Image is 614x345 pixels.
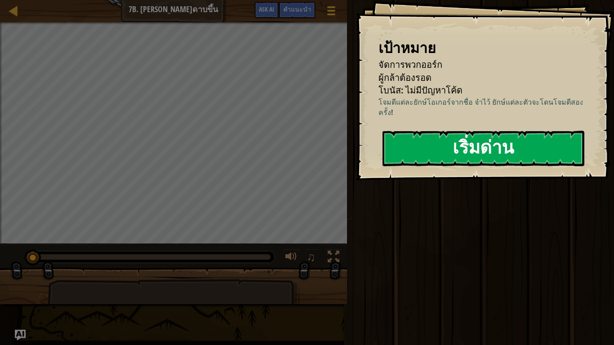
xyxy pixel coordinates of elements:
span: โบนัส: ไม่มีปัญหาโค้ด [378,84,463,96]
span: ผู้กล้าต้องรอด [378,71,432,84]
li: โบนัส: ไม่มีปัญหาโค้ด [367,84,580,97]
button: ปรับระดับเสียง [282,249,300,267]
span: คำแนะนำ [283,5,311,13]
li: จัดการพวกออร์ก [367,58,580,71]
button: เริ่มด่าน [383,131,584,166]
button: แสดงเมนูเกมส์ [320,2,343,23]
li: ผู้กล้าต้องรอด [367,71,580,84]
span: ♫ [307,250,316,264]
button: สลับเป็นเต็มจอ [325,249,343,267]
button: ♫ [305,249,320,267]
span: Ask AI [259,5,274,13]
button: Ask AI [254,2,279,18]
div: เป้าหมาย [378,38,583,58]
p: โจมตีแต่ละยักษ์โอเกอร์จากชื่อ จำไว้ ยักษ์แต่ละตัวจะโดนโจมตีสองครั้ง! [378,97,589,118]
button: Ask AI [15,330,26,341]
span: จัดการพวกออร์ก [378,58,442,71]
